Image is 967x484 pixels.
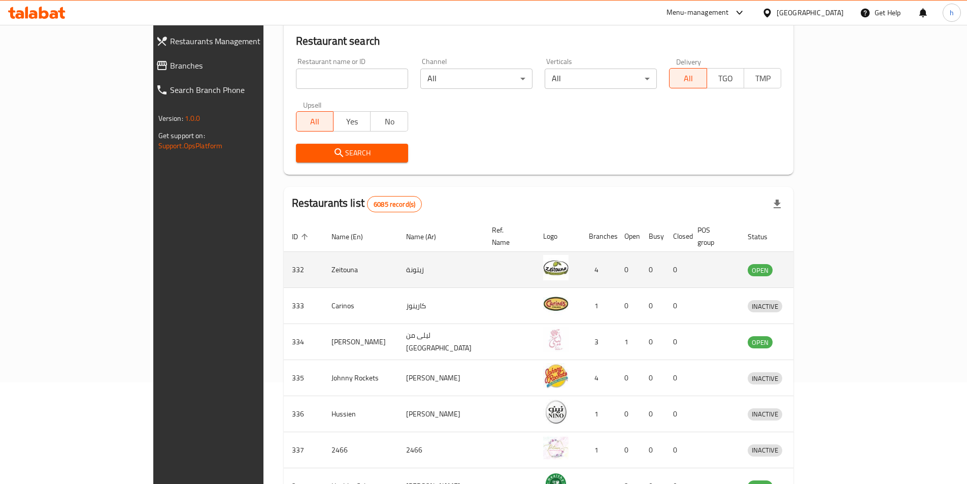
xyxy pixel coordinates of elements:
th: Logo [535,221,581,252]
th: Closed [665,221,689,252]
span: Get support on: [158,129,205,142]
td: 1 [581,432,616,468]
span: Ref. Name [492,224,523,248]
td: 3 [581,324,616,360]
div: Menu-management [666,7,729,19]
span: OPEN [748,265,773,276]
h2: Restaurant search [296,34,782,49]
h2: Restaurants list [292,196,422,212]
span: Name (En) [331,231,376,243]
div: [GEOGRAPHIC_DATA] [777,7,844,18]
td: 1 [581,288,616,324]
td: 0 [641,432,665,468]
span: No [375,114,404,129]
th: Open [616,221,641,252]
td: 0 [641,252,665,288]
td: 0 [641,288,665,324]
td: 0 [616,432,641,468]
button: All [669,68,707,88]
td: 0 [641,324,665,360]
span: All [674,71,703,86]
th: Branches [581,221,616,252]
td: 0 [665,288,689,324]
a: Support.OpsPlatform [158,139,223,152]
span: TMP [748,71,777,86]
span: Branches [170,59,307,72]
span: 1.0.0 [185,112,201,125]
td: 4 [581,252,616,288]
button: TMP [744,68,781,88]
td: 2466 [398,432,484,468]
td: 0 [665,432,689,468]
div: Total records count [367,196,422,212]
td: [PERSON_NAME] [398,360,484,396]
td: [PERSON_NAME] [323,324,398,360]
span: INACTIVE [748,408,782,420]
a: Branches [148,53,315,78]
td: 0 [616,396,641,432]
span: 6085 record(s) [368,200,421,209]
td: 2466 [323,432,398,468]
span: POS group [697,224,727,248]
td: 0 [616,252,641,288]
img: Johnny Rockets [543,363,569,389]
button: Yes [333,111,371,132]
button: TGO [707,68,744,88]
button: Search [296,144,408,163]
a: Search Branch Phone [148,78,315,102]
img: Leila Min Lebnan [543,327,569,352]
span: Version: [158,112,183,125]
label: Upsell [303,101,322,108]
div: All [545,69,657,89]
span: INACTIVE [748,301,782,312]
button: No [370,111,408,132]
td: 0 [641,396,665,432]
span: Yes [338,114,366,129]
td: 0 [616,360,641,396]
td: 1 [581,396,616,432]
td: 0 [665,252,689,288]
div: All [420,69,532,89]
span: ID [292,231,311,243]
span: h [950,7,954,18]
td: Johnny Rockets [323,360,398,396]
img: Hussien [543,399,569,425]
span: Name (Ar) [406,231,449,243]
td: 0 [641,360,665,396]
span: TGO [711,71,740,86]
td: 0 [665,396,689,432]
td: Carinos [323,288,398,324]
td: 4 [581,360,616,396]
td: Zeitouna [323,252,398,288]
a: Restaurants Management [148,29,315,53]
img: 2466 [543,435,569,461]
img: Carinos [543,291,569,316]
span: All [301,114,329,129]
span: Search Branch Phone [170,84,307,96]
span: INACTIVE [748,373,782,384]
td: Hussien [323,396,398,432]
img: Zeitouna [543,255,569,280]
span: INACTIVE [748,444,782,456]
span: OPEN [748,337,773,348]
label: Delivery [676,58,702,65]
td: 0 [665,324,689,360]
span: Restaurants Management [170,35,307,47]
td: كارينوز [398,288,484,324]
td: ليلى من [GEOGRAPHIC_DATA] [398,324,484,360]
td: 0 [616,288,641,324]
span: Status [748,231,781,243]
td: 1 [616,324,641,360]
th: Busy [641,221,665,252]
td: [PERSON_NAME] [398,396,484,432]
span: Search [304,147,400,159]
td: زيتونة [398,252,484,288]
button: All [296,111,334,132]
td: 0 [665,360,689,396]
